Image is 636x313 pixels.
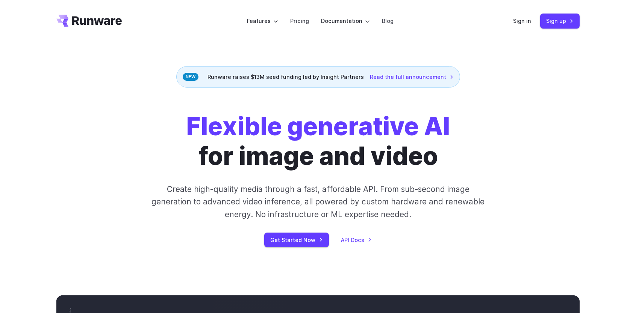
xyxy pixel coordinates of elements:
strong: Flexible generative AI [186,111,450,141]
label: Features [247,17,278,25]
a: Read the full announcement [370,73,454,81]
a: Blog [382,17,394,25]
a: Sign up [540,14,580,28]
label: Documentation [321,17,370,25]
a: Pricing [290,17,309,25]
h1: for image and video [186,112,450,171]
a: Sign in [513,17,531,25]
div: Runware raises $13M seed funding led by Insight Partners [176,66,460,88]
a: API Docs [341,236,372,244]
p: Create high-quality media through a fast, affordable API. From sub-second image generation to adv... [151,183,486,221]
a: Get Started Now [264,233,329,247]
a: Go to / [56,15,122,27]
